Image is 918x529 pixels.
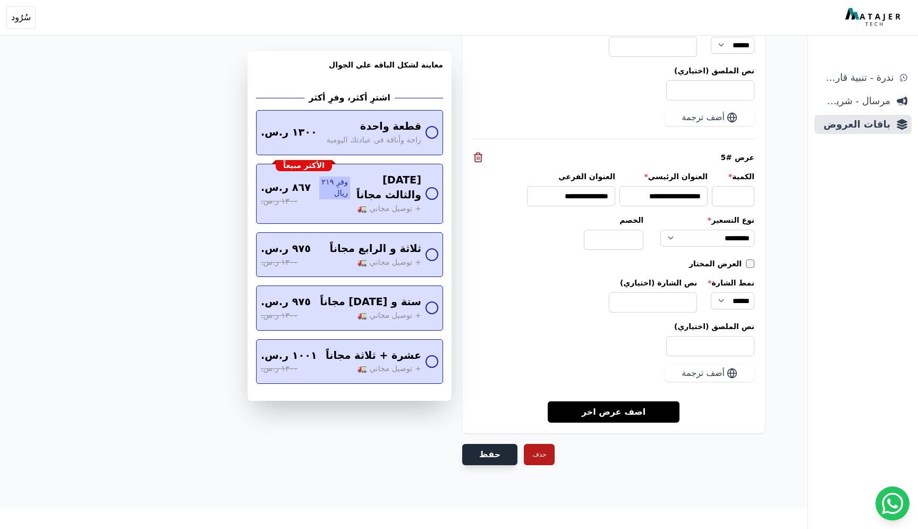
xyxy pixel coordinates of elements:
[261,196,297,207] span: ١٣٠٠ ر.س.
[845,8,903,27] img: MatajerTech Logo
[682,111,725,124] span: أضف ترجمة
[689,258,746,269] label: العرض المختار
[261,125,317,140] span: ١٣٠٠ ر.س.
[708,278,754,288] label: نمط الشارة
[665,109,754,126] button: أضف ترجمة
[358,203,421,215] span: + توصيل مجاني 🚛
[11,11,31,24] span: سُرُود
[819,117,890,132] span: باقات العروض
[819,70,894,85] span: ندرة - تنبية قارب علي النفاذ
[358,310,421,322] span: + توصيل مجاني 🚛
[462,444,517,465] button: حفظ
[261,241,311,257] span: ٩٧٥ ر.س.
[276,160,332,172] div: الأكثر مبيعاً
[619,171,708,182] label: العنوان الرئيسي
[473,65,754,76] label: نص الملصق (اختياري)
[309,91,390,104] h2: اشترِ أكثر، وفرِ أكثر
[548,401,680,423] a: اضف عرض اخر
[261,180,311,196] span: ٨٦٧ ر.س.
[319,177,350,199] span: وفرِ ٢١٩ ريال
[358,363,421,375] span: + توصيل مجاني 🚛
[261,363,297,375] span: ١٣٠٠ ر.س.
[712,171,754,182] label: الكمية
[6,6,36,29] button: سُرُود
[354,173,421,204] span: ⁠[DATE] والثالث مجاناً
[329,241,421,257] span: ثلاثة و الرابع مجاناً
[256,60,443,83] h3: معاينة لشكل الباقه علي الجوال
[660,215,754,225] label: نوع التسعير
[473,321,754,332] label: نص الملصق (اختياري)
[261,295,311,310] span: ٩٧٥ ر.س.
[358,257,421,268] span: + توصيل مجاني 🚛
[584,215,643,225] label: الخصم
[819,94,890,108] span: مرسال - شريط دعاية
[327,135,421,146] span: راحة وأناقة في عبادتك اليومية
[665,365,754,382] button: أضف ترجمة
[326,348,421,364] span: عشرة + ثلاثة مجاناً
[527,171,615,182] label: العنوان الفرعي
[261,348,317,364] span: ١٠٠١ ر.س.
[261,310,297,322] span: ١٣٠٠ ر.س.
[682,367,725,380] span: أضف ترجمة
[524,444,555,465] button: حذف
[473,152,754,163] div: عرض #5
[360,119,421,135] span: قطعة واحدة
[261,257,297,268] span: ١٣٠٠ ر.س.
[320,295,421,310] span: ستة و [DATE] مجاناً
[609,278,697,288] label: نص الشارة (اختياري)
